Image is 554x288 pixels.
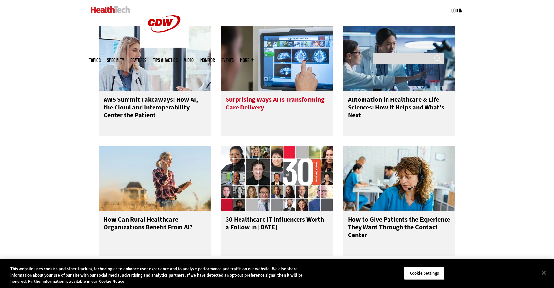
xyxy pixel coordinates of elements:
a: Xray machine in hospital Surprising Ways AI Is Transforming Care Delivery [221,26,333,136]
a: CDW [140,43,189,50]
a: Log in [451,7,462,13]
a: Doctors discussing data in a meeting AWS Summit Takeaways: How AI, the Cloud and Interoperability... [99,26,211,136]
a: MonITor [200,58,215,63]
a: Person in rural setting talking on phone How Can Rural Healthcare Organizations Benefit From AI? [99,146,211,256]
a: More information about your privacy [99,279,124,284]
button: Cookie Settings [404,266,445,280]
img: Xray machine in hospital [221,26,333,91]
a: Events [221,58,234,63]
img: collage of influencers [221,146,333,211]
h3: AWS Summit Takeaways: How AI, the Cloud and Interoperability Center the Patient [104,96,206,122]
a: Tips & Tactics [153,58,178,63]
div: This website uses cookies and other tracking technologies to enhance user experience and to analy... [10,266,305,285]
div: User menu [451,7,462,14]
h3: How Can Rural Healthcare Organizations Benefit From AI? [104,216,206,242]
a: Features [130,58,146,63]
a: medical researchers looks at images on a monitor in a lab Automation in Healthcare & Life Science... [343,26,456,136]
img: Nurse speaking to patient via phone [343,146,456,211]
a: Video [184,58,194,63]
a: Nurse speaking to patient via phone How to Give Patients the Experience They Want Through the Con... [343,146,456,256]
img: Person in rural setting talking on phone [99,146,211,211]
button: Close [536,266,551,280]
img: medical researchers looks at images on a monitor in a lab [343,26,456,91]
span: Topics [89,58,101,63]
h3: How to Give Patients the Experience They Want Through the Contact Center [348,216,451,242]
a: collage of influencers 30 Healthcare IT Influencers Worth a Follow in [DATE] [221,146,333,256]
span: Specialty [107,58,124,63]
span: More [240,58,254,63]
h3: Automation in Healthcare & Life Sciences: How It Helps and What's Next [348,96,451,122]
img: Home [91,6,130,13]
h3: Surprising Ways AI Is Transforming Care Delivery [226,96,328,122]
h3: 30 Healthcare IT Influencers Worth a Follow in [DATE] [226,216,328,242]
